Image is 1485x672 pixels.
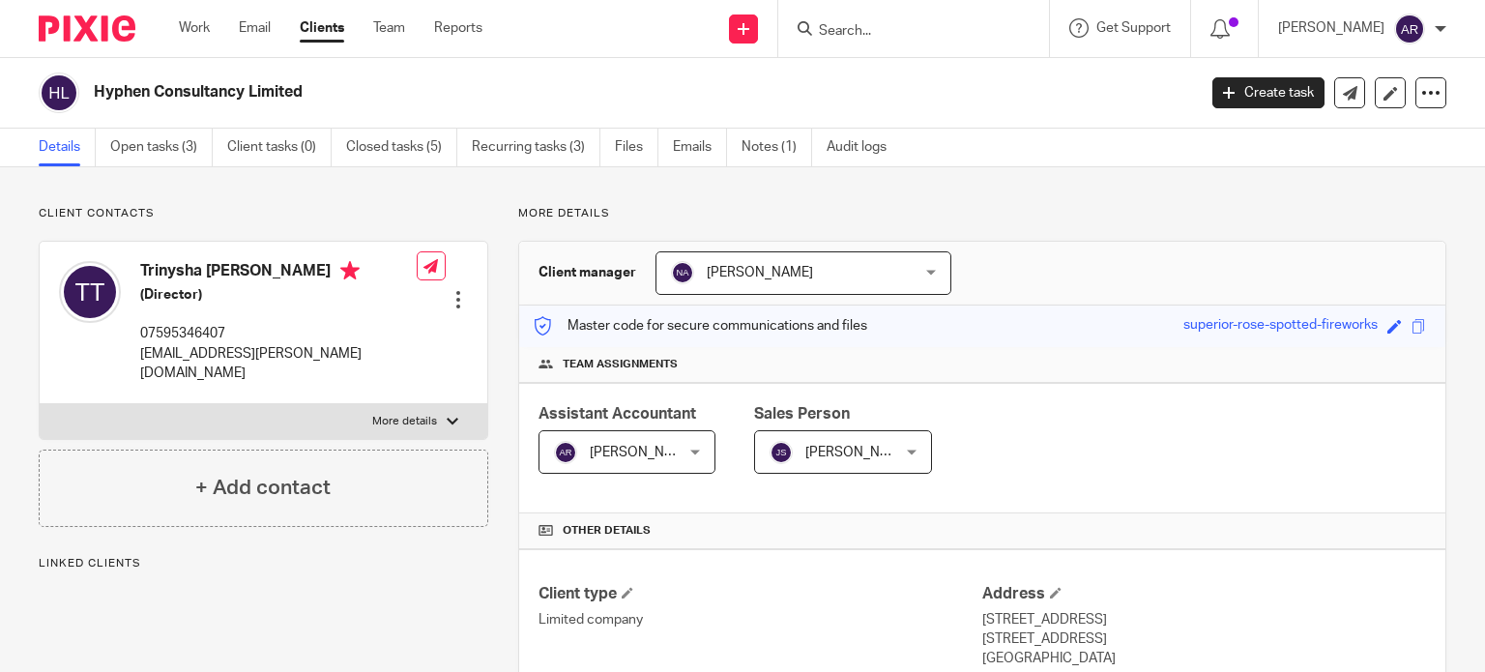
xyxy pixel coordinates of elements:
[140,344,417,384] p: [EMAIL_ADDRESS][PERSON_NAME][DOMAIN_NAME]
[94,82,966,102] h2: Hyphen Consultancy Limited
[39,73,79,113] img: svg%3E
[39,15,135,42] img: Pixie
[140,261,417,285] h4: Trinysha [PERSON_NAME]
[817,23,991,41] input: Search
[340,261,360,280] i: Primary
[110,129,213,166] a: Open tasks (3)
[754,406,850,422] span: Sales Person
[563,523,651,539] span: Other details
[982,610,1426,629] p: [STREET_ADDRESS]
[300,18,344,38] a: Clients
[673,129,727,166] a: Emails
[518,206,1446,221] p: More details
[39,556,488,571] p: Linked clients
[982,649,1426,668] p: [GEOGRAPHIC_DATA]
[472,129,600,166] a: Recurring tasks (3)
[434,18,482,38] a: Reports
[140,285,417,305] h5: (Director)
[39,206,488,221] p: Client contacts
[39,129,96,166] a: Details
[59,261,121,323] img: svg%3E
[827,129,901,166] a: Audit logs
[554,441,577,464] img: svg%3E
[372,414,437,429] p: More details
[373,18,405,38] a: Team
[539,263,636,282] h3: Client manager
[1183,315,1378,337] div: superior-rose-spotted-fireworks
[805,446,912,459] span: [PERSON_NAME]
[179,18,210,38] a: Work
[563,357,678,372] span: Team assignments
[1394,14,1425,44] img: svg%3E
[770,441,793,464] img: svg%3E
[671,261,694,284] img: svg%3E
[239,18,271,38] a: Email
[1212,77,1325,108] a: Create task
[707,266,813,279] span: [PERSON_NAME]
[539,406,696,422] span: Assistant Accountant
[742,129,812,166] a: Notes (1)
[539,584,982,604] h4: Client type
[539,610,982,629] p: Limited company
[615,129,658,166] a: Files
[195,473,331,503] h4: + Add contact
[227,129,332,166] a: Client tasks (0)
[590,446,696,459] span: [PERSON_NAME]
[1096,21,1171,35] span: Get Support
[534,316,867,336] p: Master code for secure communications and files
[140,324,417,343] p: 07595346407
[346,129,457,166] a: Closed tasks (5)
[1278,18,1384,38] p: [PERSON_NAME]
[982,629,1426,649] p: [STREET_ADDRESS]
[982,584,1426,604] h4: Address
